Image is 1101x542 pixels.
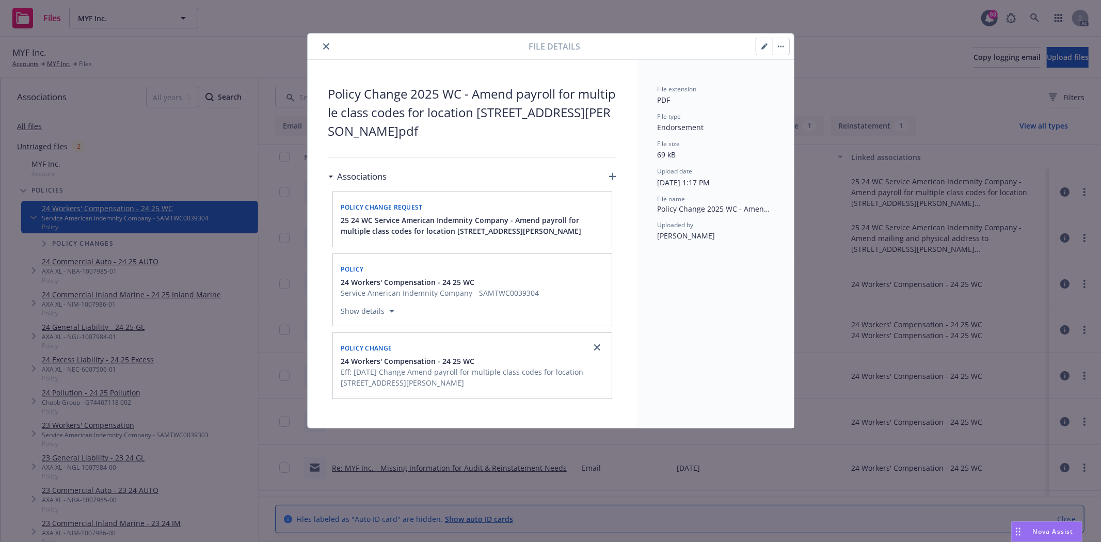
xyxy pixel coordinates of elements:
[328,85,616,140] span: Policy Change 2025 WC - Amend payroll for multiple class codes for location [STREET_ADDRESS][PERS...
[1011,521,1082,542] button: Nova Assist
[341,344,392,353] span: Policy change
[658,231,715,241] span: [PERSON_NAME]
[658,203,773,214] span: Policy Change 2025 WC - Amend payroll for multiple class codes for location [STREET_ADDRESS][PERS...
[341,277,475,288] span: 24 Workers' Compensation - 24 25 WC
[341,356,475,366] span: 24 Workers' Compensation - 24 25 WC
[341,356,605,366] button: 24 Workers' Compensation - 24 25 WC
[658,95,671,105] span: PDF
[341,288,539,298] span: Service American Indemnity Company - SAMTWC0039304
[328,170,387,183] div: Associations
[529,40,581,53] span: File details
[591,341,603,354] a: close
[338,170,387,183] h3: Associations
[341,215,605,236] button: 25 24 WC Service American Indemnity Company - Amend payroll for multiple class codes for location...
[1012,522,1025,541] div: Drag to move
[658,220,694,229] span: Uploaded by
[658,178,710,187] span: [DATE] 1:17 PM
[320,40,332,53] button: close
[658,122,704,132] span: Endorsement
[337,305,398,317] button: Show details
[658,167,693,176] span: Upload date
[341,265,364,274] span: Policy
[658,150,676,160] span: 69 kB
[658,112,681,121] span: File type
[341,366,605,388] span: Eff: [DATE] Change Amend payroll for multiple class codes for location [STREET_ADDRESS][PERSON_NAME]
[1033,527,1074,536] span: Nova Assist
[341,277,539,288] button: 24 Workers' Compensation - 24 25 WC
[658,85,697,93] span: File extension
[341,203,423,212] span: Policy change request
[658,195,685,203] span: File name
[658,139,680,148] span: File size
